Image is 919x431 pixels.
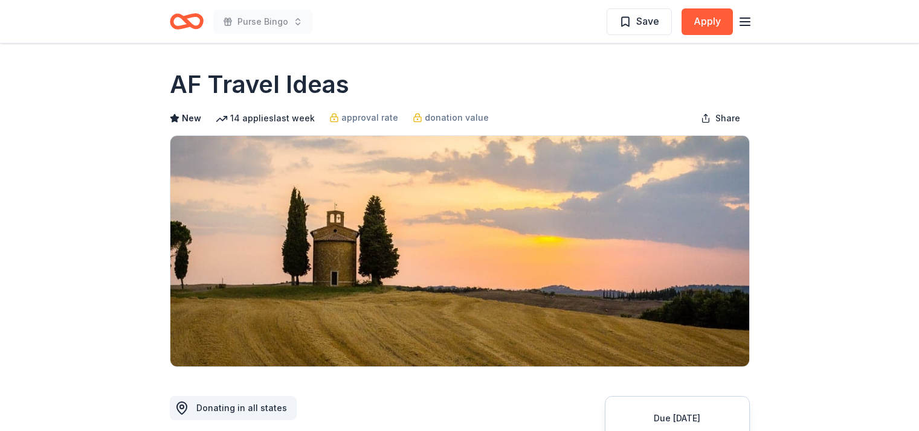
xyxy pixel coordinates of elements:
img: Image for AF Travel Ideas [170,136,749,366]
span: New [182,111,201,126]
span: Purse Bingo [237,14,288,29]
a: donation value [413,110,489,125]
a: Home [170,7,204,36]
div: 14 applies last week [216,111,315,126]
span: donation value [425,110,489,125]
div: Due [DATE] [620,411,735,426]
button: Share [691,106,750,130]
span: Donating in all states [196,403,287,413]
span: Save [636,13,659,29]
span: Share [715,111,740,126]
button: Apply [682,8,733,35]
span: approval rate [341,110,398,125]
button: Purse Bingo [213,10,312,34]
h1: AF Travel Ideas [170,68,349,101]
button: Save [607,8,672,35]
a: approval rate [329,110,398,125]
